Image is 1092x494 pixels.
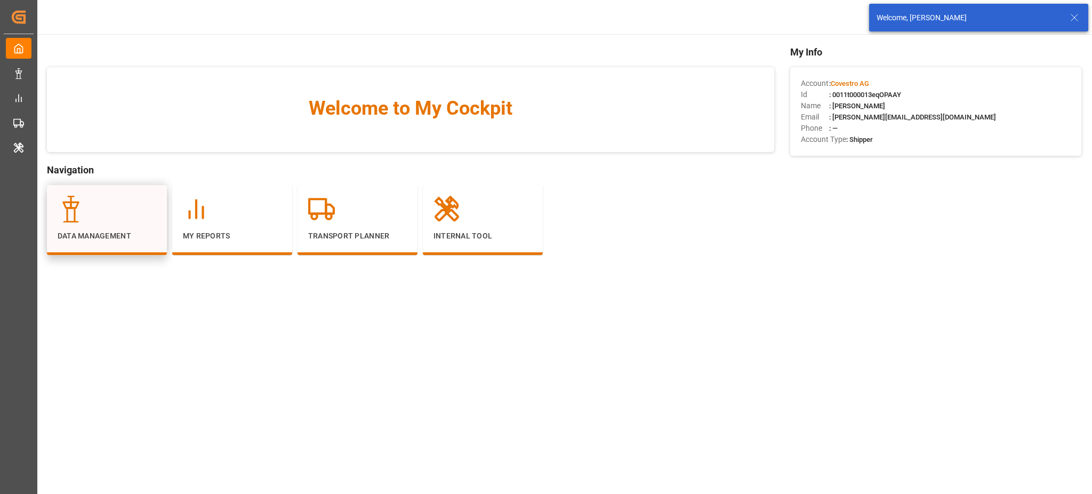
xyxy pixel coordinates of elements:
[801,134,846,145] span: Account Type
[831,79,869,87] span: Covestro AG
[801,89,829,100] span: Id
[846,136,873,144] span: : Shipper
[829,113,996,121] span: : [PERSON_NAME][EMAIL_ADDRESS][DOMAIN_NAME]
[790,45,1081,59] span: My Info
[58,230,156,242] p: Data Management
[877,12,1060,23] div: Welcome, [PERSON_NAME]
[801,100,829,111] span: Name
[829,79,869,87] span: :
[829,102,885,110] span: : [PERSON_NAME]
[47,163,775,177] span: Navigation
[801,78,829,89] span: Account
[308,230,407,242] p: Transport Planner
[829,91,901,99] span: : 0011t000013eqOPAAY
[68,94,753,123] span: Welcome to My Cockpit
[801,111,829,123] span: Email
[433,230,532,242] p: Internal Tool
[801,123,829,134] span: Phone
[829,124,838,132] span: : —
[183,230,282,242] p: My Reports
